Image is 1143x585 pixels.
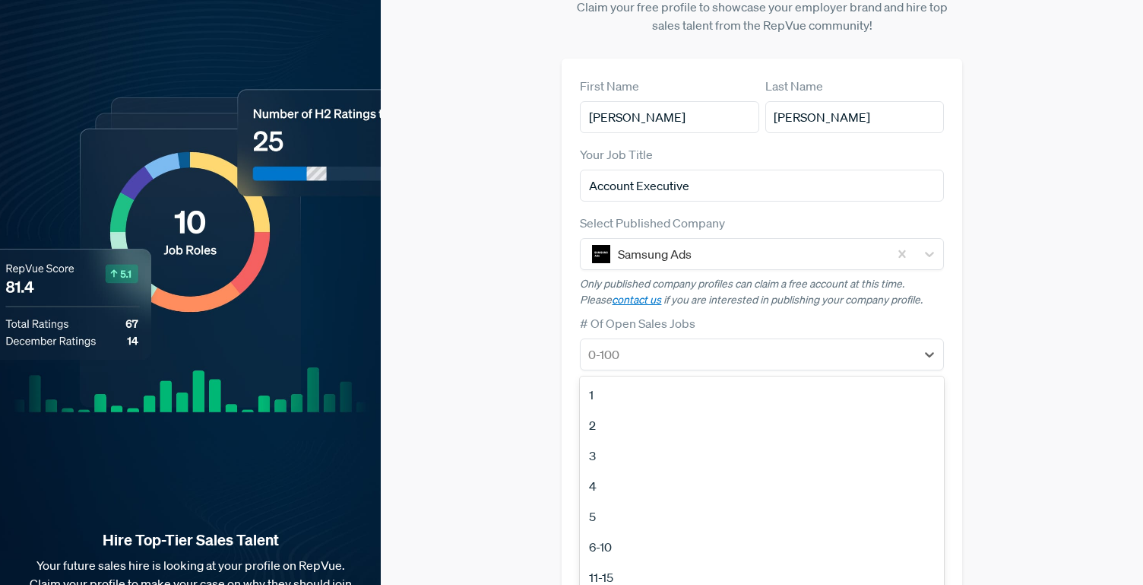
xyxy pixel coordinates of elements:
label: Select Published Company [580,214,725,232]
div: 5 [580,501,943,532]
label: First Name [580,77,639,95]
strong: Hire Top-Tier Sales Talent [24,530,356,550]
a: contact us [612,293,661,307]
input: First Name [580,101,758,133]
p: Only published company profiles can claim a free account at this time. Please if you are interest... [580,276,943,308]
input: Title [580,170,943,202]
div: 3 [580,440,943,471]
label: Last Name [765,77,823,95]
div: 2 [580,410,943,440]
div: 6-10 [580,532,943,562]
input: Last Name [765,101,944,133]
label: Your Job Title [580,145,653,164]
div: 4 [580,471,943,501]
label: # Of Open Sales Jobs [580,314,695,332]
div: 1 [580,380,943,410]
img: Samsung Ads [592,245,610,263]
